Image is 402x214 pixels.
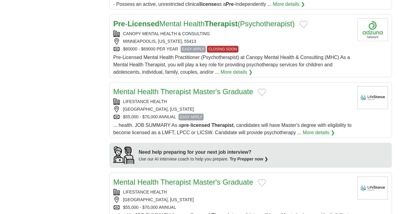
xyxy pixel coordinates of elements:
strong: licensed [190,123,210,128]
a: More details ❯ [273,1,305,8]
strong: pre [181,123,189,128]
div: $55,000 - $70,000 ANNUAL [113,204,352,211]
div: Need help preparing for your next job interview? [139,149,268,156]
span: EASY APPLY [179,114,204,120]
div: $60000 - $69000 PER YEAR [113,46,352,53]
button: Add to favorite jobs [258,179,266,186]
strong: Licensed [127,20,159,28]
img: LifeStance Health logo [357,177,388,200]
a: More details ❯ [221,68,253,76]
img: Company logo [357,18,388,41]
div: MINNEAPOOLIS, [US_STATE], 55413 [113,38,352,45]
div: Use our AI interview coach to help you prepare. [139,156,268,162]
button: Add to favorite jobs [258,89,266,96]
div: CANOPY MENTAL HEALTH & CONSULTING [113,31,352,37]
a: LIFESTANCE HEALTH [123,190,167,194]
a: Try Prepper now ❯ [230,157,268,161]
div: [GEOGRAPHIC_DATA], [US_STATE] [113,106,352,113]
div: $55,000 - $70,000 ANNUAL [113,114,352,120]
strong: Pre [226,2,234,7]
span: CLOSING SOON [207,46,238,53]
div: [GEOGRAPHIC_DATA], [US_STATE] [113,197,352,203]
strong: Pre [113,20,125,28]
a: Mental Health Therapist Master's Graduate [113,178,253,186]
a: Mental Health Therapist Master's Graduate [113,87,253,96]
span: ... health. JOB SUMMARY As a - , candidates will have Master's degree with eligibility to become ... [113,123,352,135]
strong: license [200,2,216,7]
strong: Therapist [212,123,234,128]
a: LIFESTANCE HEALTH [123,99,167,104]
a: More details ❯ [303,129,335,136]
strong: Therapist [205,20,238,28]
span: Pre-Licensed Mental Health Practitioner (Psychotherapist) at Canopy Mental Health & Consulting (M... [113,55,350,75]
button: Add to favorite jobs [300,21,308,28]
span: EASY APPLY [181,46,206,53]
a: Pre-LicensedMental HealthTherapist(Psychotherapist) [113,20,295,28]
img: LifeStance Health logo [357,86,388,109]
